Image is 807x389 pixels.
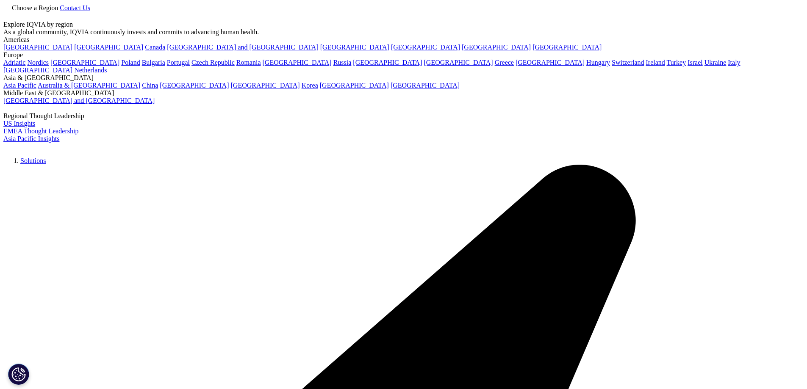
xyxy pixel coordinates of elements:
a: [GEOGRAPHIC_DATA] [160,82,229,89]
div: Explore IQVIA by region [3,21,804,28]
a: [GEOGRAPHIC_DATA] [231,82,300,89]
div: Asia & [GEOGRAPHIC_DATA] [3,74,804,82]
a: Asia Pacific Insights [3,135,59,142]
a: Hungary [586,59,610,66]
a: [GEOGRAPHIC_DATA] [516,59,585,66]
a: Switzerland [612,59,644,66]
a: US Insights [3,120,35,127]
a: [GEOGRAPHIC_DATA] [353,59,422,66]
div: As a global community, IQVIA continuously invests and commits to advancing human health. [3,28,804,36]
a: Israel [688,59,703,66]
a: [GEOGRAPHIC_DATA] and [GEOGRAPHIC_DATA] [167,44,318,51]
a: [GEOGRAPHIC_DATA] [263,59,332,66]
a: [GEOGRAPHIC_DATA] [462,44,531,51]
a: Greece [495,59,514,66]
a: Australia & [GEOGRAPHIC_DATA] [38,82,140,89]
a: EMEA Thought Leadership [3,127,78,135]
a: Asia Pacific [3,82,36,89]
a: [GEOGRAPHIC_DATA] [391,82,460,89]
a: Korea [302,82,318,89]
a: [GEOGRAPHIC_DATA] [74,44,143,51]
a: Italy [728,59,740,66]
a: Netherlands [74,66,107,74]
a: [GEOGRAPHIC_DATA] [424,59,493,66]
a: Czech Republic [191,59,235,66]
a: China [142,82,158,89]
span: Choose a Region [12,4,58,11]
a: [GEOGRAPHIC_DATA] [532,44,602,51]
a: [GEOGRAPHIC_DATA] [391,44,460,51]
button: Paramètres des cookies [8,364,29,385]
a: [GEOGRAPHIC_DATA] [3,44,72,51]
a: [GEOGRAPHIC_DATA] [320,44,389,51]
div: Europe [3,51,804,59]
a: Canada [145,44,165,51]
a: Portugal [167,59,190,66]
a: [GEOGRAPHIC_DATA] [3,66,72,74]
a: [GEOGRAPHIC_DATA] and [GEOGRAPHIC_DATA] [3,97,155,104]
a: [GEOGRAPHIC_DATA] [320,82,389,89]
div: Middle East & [GEOGRAPHIC_DATA] [3,89,804,97]
a: Romania [236,59,261,66]
a: Nordics [27,59,49,66]
a: Ukraine [704,59,727,66]
a: Bulgaria [142,59,165,66]
div: Americas [3,36,804,44]
a: Poland [121,59,140,66]
div: Regional Thought Leadership [3,112,804,120]
a: Russia [333,59,352,66]
a: [GEOGRAPHIC_DATA] [50,59,119,66]
a: Adriatic [3,59,25,66]
a: Ireland [646,59,665,66]
a: Turkey [667,59,686,66]
a: Solutions [20,157,46,164]
a: Contact Us [60,4,90,11]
